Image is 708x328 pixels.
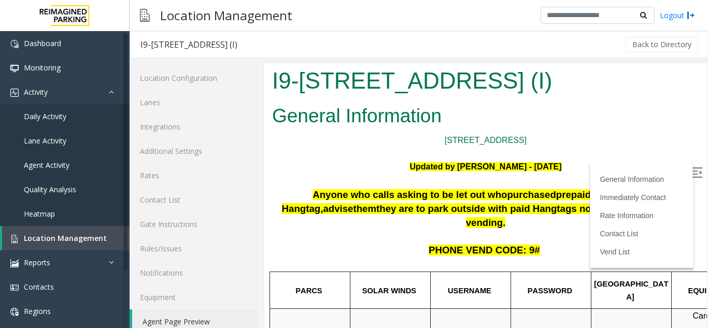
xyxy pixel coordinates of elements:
[10,259,19,267] img: 'icon'
[183,223,227,232] span: USERNAME
[56,140,59,151] span: ,
[687,10,695,21] img: logout
[428,104,438,115] img: Open/Close Sidebar Menu
[24,38,61,48] span: Dashboard
[180,73,262,81] a: [STREET_ADDRESS]
[130,261,259,285] a: Notifications
[130,188,259,212] a: Contact List
[24,111,66,121] span: Daily Activity
[24,282,54,292] span: Contacts
[429,248,464,257] span: Card only
[413,275,462,297] span: 2 POF machines
[130,139,259,163] a: Additional Settings
[24,160,69,170] span: Agent Activity
[10,89,19,97] img: 'icon'
[2,226,130,250] a: Location Management
[112,140,428,165] span: they are to park outside with paid Hangtags not in the garage before vending.
[140,3,150,28] img: pageIcon
[24,63,61,73] span: Monitoring
[155,3,298,28] h3: Location Management
[59,140,89,151] span: advise
[8,2,435,34] h1: I9-[STREET_ADDRESS] (I)
[10,235,19,243] img: 'icon'
[24,306,51,316] span: Regions
[31,223,58,232] span: PARCS
[48,126,243,137] span: Anyone who calls asking to be let out who
[24,87,48,97] span: Activity
[130,115,259,139] a: Integrations
[130,163,259,188] a: Rates
[24,233,107,243] span: Location Management
[660,10,695,21] a: Logout
[24,184,76,194] span: Quality Analysis
[164,181,276,192] span: PHONE VEND CODE: 9#
[10,283,19,292] img: 'icon'
[24,209,55,219] span: Heatmap
[330,217,404,238] span: [GEOGRAPHIC_DATA]
[130,66,259,90] a: Location Configuration
[18,126,397,151] span: prepaid parking with a Hangtag
[89,140,112,151] span: them
[263,223,308,232] span: PASSWORD
[24,258,50,267] span: Reports
[98,223,152,232] span: SOLAR WINDS
[130,236,259,261] a: Rules/Issues
[626,37,698,52] button: Back to Directory
[335,148,389,156] a: Rate Information
[335,130,402,138] a: Immediately Contact
[10,308,19,316] img: 'icon'
[140,38,237,51] div: I9-[STREET_ADDRESS] (I)
[335,184,365,193] a: Vend List
[243,126,291,137] span: purchased
[335,112,400,120] a: General Information
[8,39,435,66] h2: General Information
[10,40,19,48] img: 'icon'
[130,285,259,309] a: Equipment
[10,64,19,73] img: 'icon'
[423,223,469,232] span: EQUIPMENT
[130,212,259,236] a: Gate Instructions
[145,99,297,108] b: Updated by [PERSON_NAME] - [DATE]
[335,166,374,175] a: Contact List
[130,90,259,115] a: Lanes
[24,136,66,146] span: Lane Activity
